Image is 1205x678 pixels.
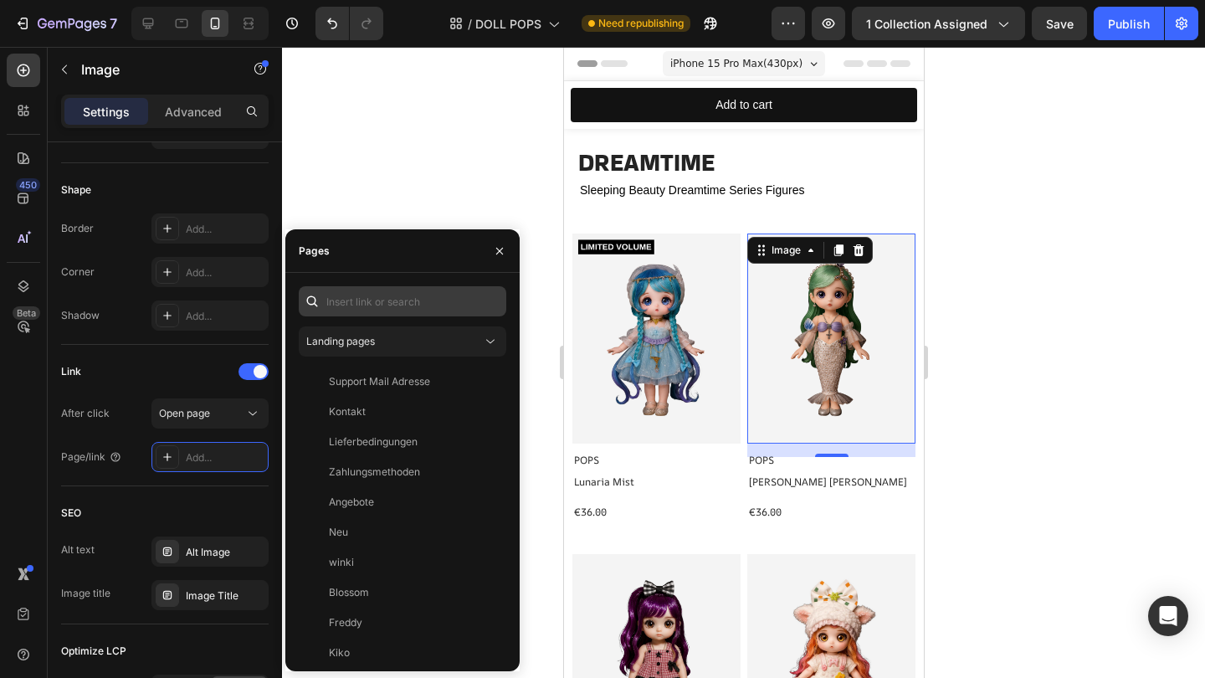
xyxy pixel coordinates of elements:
[299,244,330,259] div: Pages
[186,265,264,280] div: Add...
[186,545,264,560] div: Alt Image
[13,306,40,320] div: Beta
[159,407,210,419] span: Open page
[866,15,987,33] span: 1 collection assigned
[61,182,91,198] div: Shape
[315,7,383,40] div: Undo/Redo
[10,428,70,442] span: Lunaria Mist
[61,449,122,465] div: Page/link
[329,465,420,480] div: Zahlungsmethoden
[61,506,81,521] div: SEO
[83,103,130,121] p: Settings
[16,178,40,192] div: 450
[8,454,177,475] div: Rich Text Editor. Editing area: main
[61,221,94,236] div: Border
[186,588,264,604] div: Image Title
[329,555,354,570] div: winki
[151,398,269,429] button: Open page
[61,542,95,557] div: Alt text
[329,434,418,449] div: Lieferbedingungen
[61,308,100,323] div: Shadow
[564,47,924,678] iframe: Design area
[8,187,177,397] a: Image Title
[299,326,506,357] button: Landing pages
[183,187,351,397] img: Alt Image
[1032,7,1087,40] button: Save
[306,335,375,347] span: Landing pages
[185,406,210,420] span: POPS
[852,7,1025,40] button: 1 collection assigned
[185,428,343,442] span: [PERSON_NAME] [PERSON_NAME]
[329,495,374,510] div: Angebote
[186,222,264,237] div: Add...
[204,196,240,211] div: Image
[468,15,472,33] span: /
[1094,7,1164,40] button: Publish
[165,103,222,121] p: Advanced
[7,7,125,40] button: 7
[1148,596,1188,636] div: Open Intercom Messenger
[10,458,43,472] span: €36.00
[475,15,541,33] span: DOLL POPS
[61,364,81,379] div: Link
[329,615,362,630] div: Freddy
[329,374,430,389] div: Support Mail Adresse
[110,13,117,33] p: 7
[61,644,126,659] div: Optimize LCP
[16,133,240,154] p: Sleeping Beauty Dreamtime Series Figures
[61,586,110,601] div: Image title
[183,454,351,475] div: Rich Text Editor. Editing area: main
[598,16,684,31] span: Need republishing
[329,404,366,419] div: Kontakt
[81,59,223,80] p: Image
[329,585,369,600] div: Blossom
[61,406,110,421] div: After click
[186,309,264,324] div: Add...
[1046,17,1074,31] span: Save
[299,286,506,316] input: Insert link or search
[329,525,348,540] div: Neu
[1108,15,1150,33] div: Publish
[186,450,264,465] div: Add...
[10,406,35,420] span: POPS
[61,265,95,280] div: Corner
[185,458,218,472] span: €36.00
[329,645,350,660] div: Kiko
[8,187,177,397] img: Alt Image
